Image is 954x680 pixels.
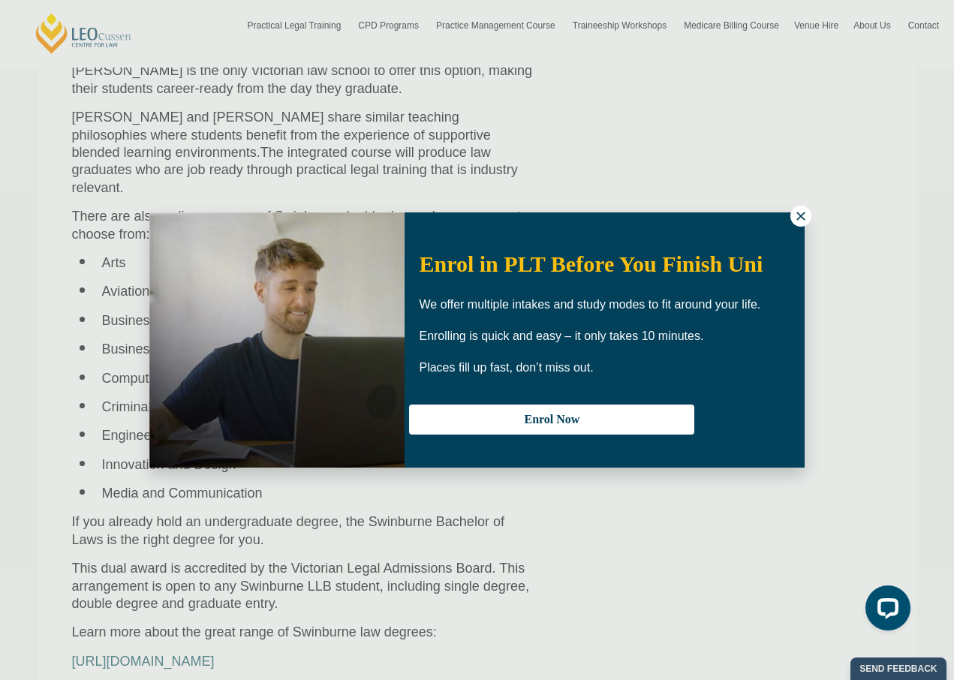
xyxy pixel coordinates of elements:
[419,251,763,276] span: Enrol in PLT Before You Finish Uni
[419,298,760,311] span: We offer multiple intakes and study modes to fit around your life.
[419,361,593,374] span: Places fill up fast, don’t miss out.
[419,329,703,342] span: Enrolling is quick and easy – it only takes 10 minutes.
[409,405,694,435] button: Enrol Now
[790,206,811,227] button: Close
[149,212,405,468] img: Woman in yellow blouse holding folders looking to the right and smiling
[853,579,916,642] iframe: LiveChat chat widget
